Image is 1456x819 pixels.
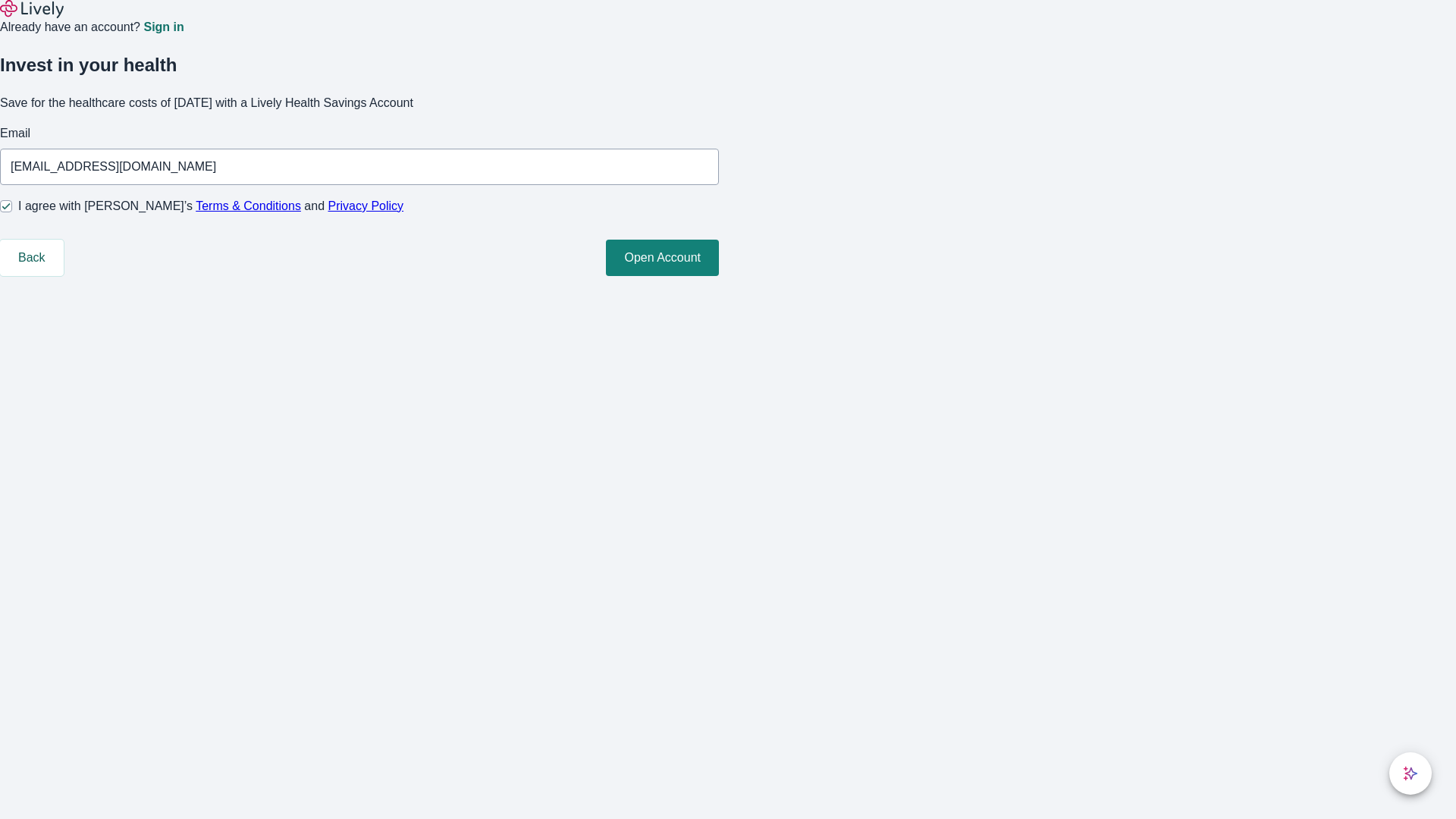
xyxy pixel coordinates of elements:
a: Terms & Conditions [196,199,301,212]
span: I agree with [PERSON_NAME]’s and [18,197,403,215]
svg: Lively AI Assistant [1403,766,1418,781]
button: chat [1389,752,1432,795]
a: Privacy Policy [328,199,404,212]
a: Sign in [143,21,184,33]
button: Open Account [606,240,719,276]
